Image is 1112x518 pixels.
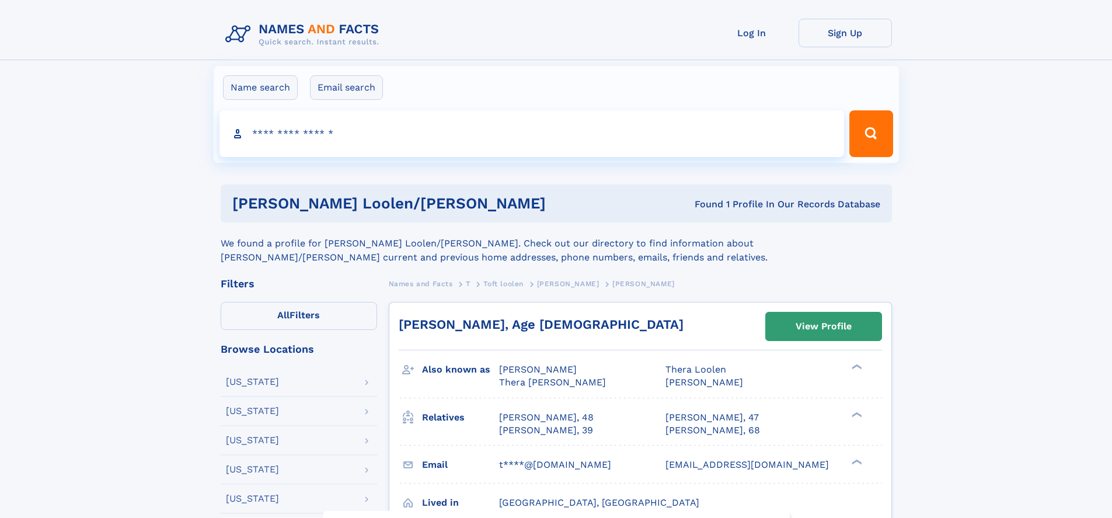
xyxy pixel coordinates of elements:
[277,310,290,321] span: All
[389,276,453,291] a: Names and Facts
[483,280,524,288] span: Toft loolen
[849,458,863,465] div: ❯
[499,411,594,424] a: [PERSON_NAME], 48
[537,280,599,288] span: [PERSON_NAME]
[466,280,470,288] span: T
[849,110,893,157] button: Search Button
[221,223,892,265] div: We found a profile for [PERSON_NAME] Loolen/[PERSON_NAME]. Check out our directory to find inform...
[665,411,759,424] a: [PERSON_NAME], 47
[499,377,606,388] span: Thera [PERSON_NAME]
[665,377,743,388] span: [PERSON_NAME]
[219,110,845,157] input: search input
[766,312,881,340] a: View Profile
[226,465,279,474] div: [US_STATE]
[705,19,799,47] a: Log In
[399,317,684,332] a: [PERSON_NAME], Age [DEMOGRAPHIC_DATA]
[799,19,892,47] a: Sign Up
[849,411,863,418] div: ❯
[232,196,621,211] h1: [PERSON_NAME] Loolen/[PERSON_NAME]
[223,75,298,100] label: Name search
[226,377,279,387] div: [US_STATE]
[422,360,499,380] h3: Also known as
[226,406,279,416] div: [US_STATE]
[665,459,829,470] span: [EMAIL_ADDRESS][DOMAIN_NAME]
[849,363,863,371] div: ❯
[499,364,577,375] span: [PERSON_NAME]
[310,75,383,100] label: Email search
[422,408,499,427] h3: Relatives
[221,344,377,354] div: Browse Locations
[221,19,389,50] img: Logo Names and Facts
[422,455,499,475] h3: Email
[537,276,599,291] a: [PERSON_NAME]
[483,276,524,291] a: Toft loolen
[499,424,593,437] a: [PERSON_NAME], 39
[796,313,852,340] div: View Profile
[422,493,499,513] h3: Lived in
[221,302,377,330] label: Filters
[226,494,279,503] div: [US_STATE]
[612,280,675,288] span: [PERSON_NAME]
[620,198,880,211] div: Found 1 Profile In Our Records Database
[221,279,377,289] div: Filters
[665,424,760,437] a: [PERSON_NAME], 68
[499,497,699,508] span: [GEOGRAPHIC_DATA], [GEOGRAPHIC_DATA]
[226,436,279,445] div: [US_STATE]
[466,276,470,291] a: T
[665,364,726,375] span: Thera Loolen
